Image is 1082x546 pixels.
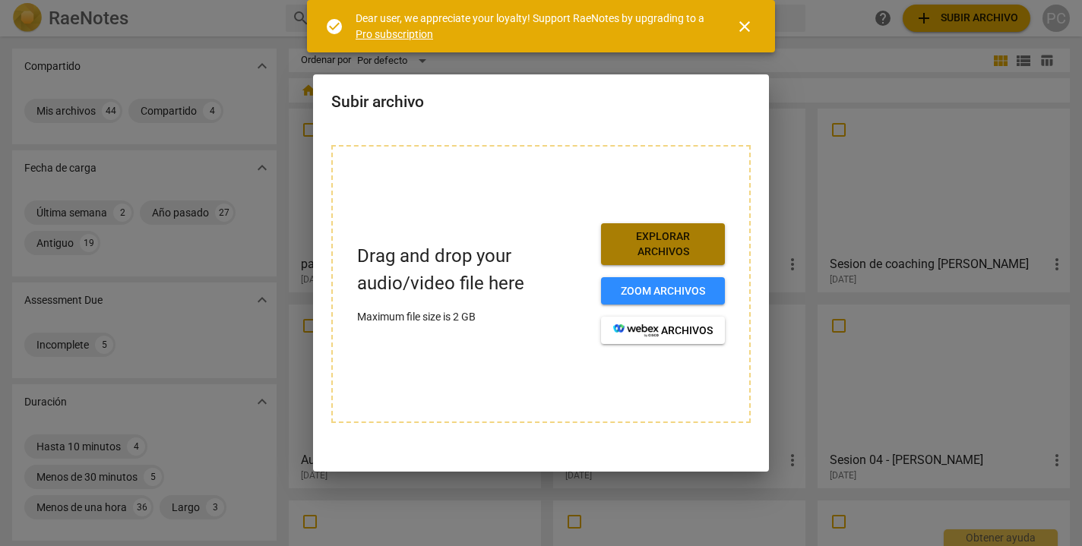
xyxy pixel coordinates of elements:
p: Maximum file size is 2 GB [357,309,589,325]
span: Zoom archivos [613,284,713,299]
button: Explorar archivos [601,223,725,265]
div: Dear user, we appreciate your loyalty! Support RaeNotes by upgrading to a [356,11,708,42]
a: Pro subscription [356,28,433,40]
h2: Subir archivo [331,93,751,112]
span: Explorar archivos [613,229,713,259]
button: Cerrar [726,8,763,45]
span: archivos [613,323,713,339]
span: close [736,17,754,36]
button: Zoom archivos [601,277,725,305]
p: Drag and drop your audio/video file here [357,243,589,296]
button: archivos [601,317,725,344]
span: check_circle [325,17,343,36]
